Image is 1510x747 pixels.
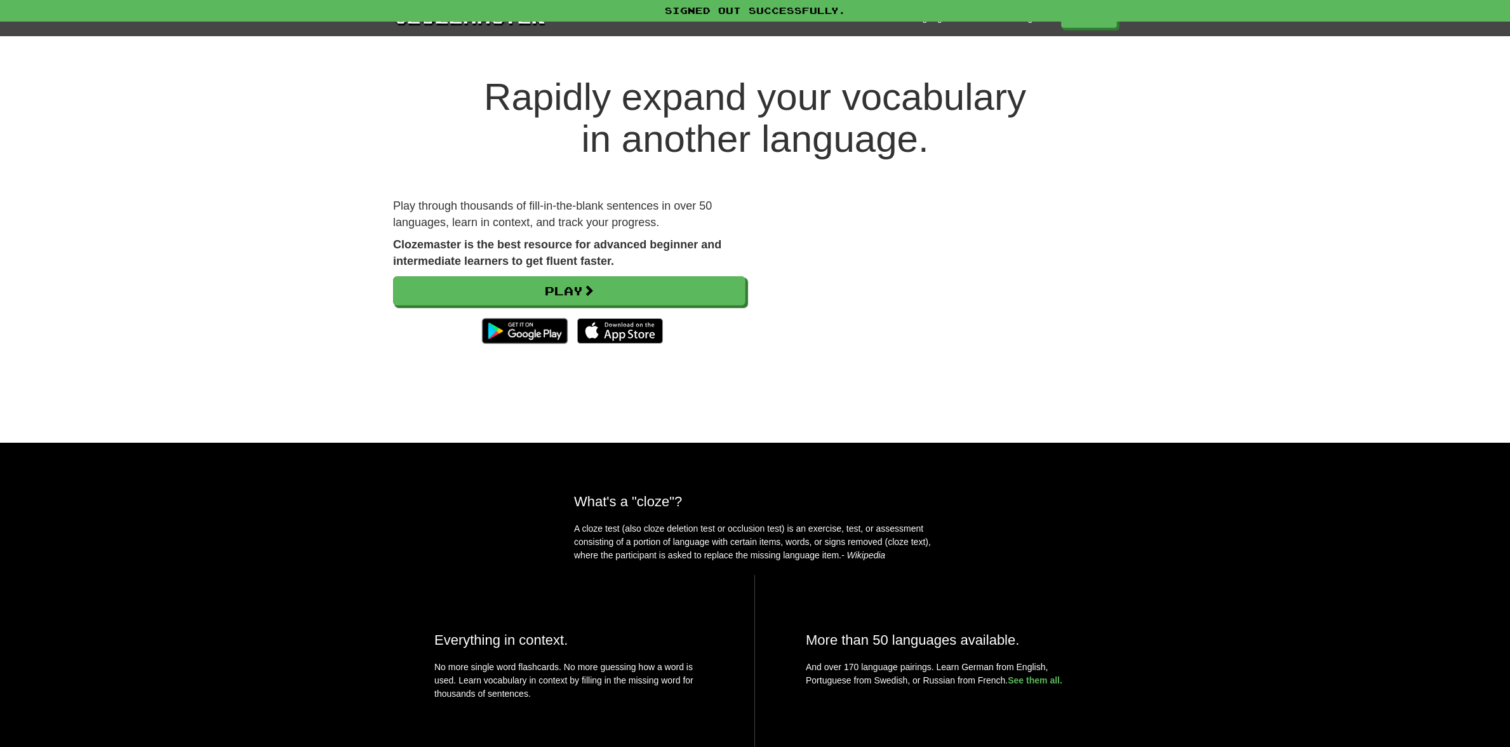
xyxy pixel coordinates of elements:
img: Download_on_the_App_Store_Badge_US-UK_135x40-25178aeef6eb6b83b96f5f2d004eda3bffbb37122de64afbaef7... [577,318,663,344]
a: Play [393,276,745,306]
img: Get it on Google Play [476,312,574,350]
strong: Clozemaster is the best resource for advanced beginner and intermediate learners to get fluent fa... [393,238,721,267]
p: And over 170 language pairings. Learn German from English, Portuguese from Swedish, or Russian fr... [806,661,1076,687]
h2: Everything in context. [434,632,704,648]
h2: What's a "cloze"? [574,494,936,509]
h2: More than 50 languages available. [806,632,1076,648]
p: A cloze test (also cloze deletion test or occlusion test) is an exercise, test, or assessment con... [574,522,936,562]
p: No more single word flashcards. No more guessing how a word is used. Learn vocabulary in context ... [434,661,704,707]
em: - Wikipedia [841,550,885,560]
p: Play through thousands of fill-in-the-blank sentences in over 50 languages, learn in context, and... [393,198,745,231]
a: See them all. [1008,675,1062,685]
